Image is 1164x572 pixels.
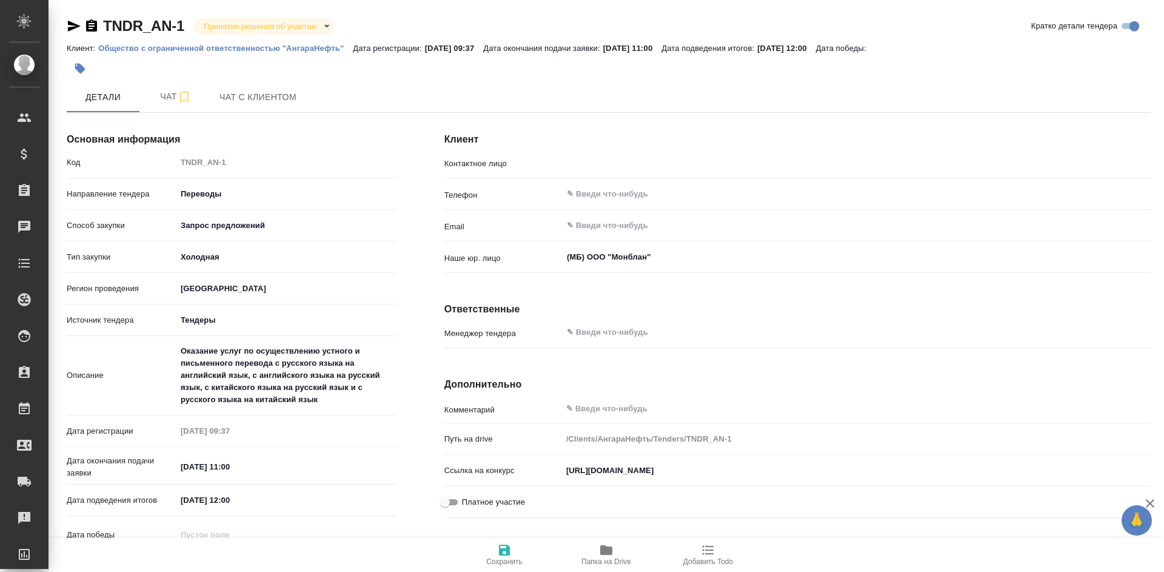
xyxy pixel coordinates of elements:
span: Чат с клиентом [219,90,296,105]
input: ✎ Введи что-нибудь [176,491,283,509]
p: Описание [67,369,176,382]
span: Кратко детали тендера [1031,20,1117,32]
div: Запрос предложений [176,215,396,236]
p: Телефон [444,189,562,201]
p: Комментарий [444,404,562,416]
button: Open [1144,224,1146,227]
div: [GEOGRAPHIC_DATA] [176,310,396,331]
p: Способ закупки [67,220,176,232]
p: Общество с ограниченной ответственностью "АнгараНефть" [98,44,353,53]
p: Ссылка на конкурс [444,465,562,477]
div: [GEOGRAPHIC_DATA] [176,278,396,299]
p: Направление тендера [67,188,176,200]
p: Источник тендера [67,314,176,326]
span: 🙏 [1126,508,1147,533]
p: Регион проведения [67,283,176,295]
h4: Ответственные [444,302,1151,317]
a: Общество с ограниченной ответственностью "АнгараНефть" [98,42,353,53]
button: Open [1144,331,1146,334]
p: Дата подведения итогов [67,494,176,506]
div: Принятие решения об участии [194,18,334,35]
button: Open [1144,256,1146,258]
a: TNDR_AN-1 [103,18,184,34]
h4: Клиент [444,132,1151,147]
h4: Основная информация [67,132,396,147]
input: ✎ Введи что-нибудь [566,187,1106,201]
button: Open [1144,193,1146,195]
p: Дата подведения итогов: [661,44,757,53]
button: Принятие решения об участии [200,21,319,32]
p: Менеджер тендера [444,328,562,340]
p: Наше юр. лицо [444,252,562,264]
button: Добавить тэг [67,55,93,82]
button: 🙏 [1122,505,1152,536]
input: ✎ Введи что-нибудь [176,458,283,476]
input: Пустое поле [176,153,396,171]
div: Переводы [176,184,396,204]
p: Дата регистрации: [353,44,424,53]
span: Папка на Drive [581,557,631,566]
p: Контактное лицо [444,158,562,170]
span: Добавить Todo [683,557,733,566]
button: Скопировать ссылку для ЯМессенджера [67,19,81,33]
span: Детали [74,90,132,105]
svg: Подписаться [177,90,192,104]
p: [DATE] 09:37 [425,44,484,53]
button: Добавить Todo [657,538,759,572]
p: Тип закупки [67,251,176,263]
input: Пустое поле [562,430,1151,448]
p: Дата окончания подачи заявки: [483,44,603,53]
p: Дата победы: [816,44,869,53]
span: Сохранить [486,557,523,566]
p: [DATE] 11:00 [603,44,662,53]
span: Чат [147,89,205,104]
input: Пустое поле [176,422,283,440]
p: Дата окончания подачи заявки [67,455,176,479]
p: [DATE] 12:00 [757,44,816,53]
span: Платное участие [462,496,525,508]
button: Open [1144,161,1146,164]
input: ✎ Введи что-нибудь [566,218,1106,233]
div: Холодная [176,247,396,267]
input: ✎ Введи что-нибудь [566,325,1106,340]
input: Пустое поле [176,526,283,543]
button: Сохранить [453,538,555,572]
textarea: Оказание услуг по осуществлению устного и письменного перевода с русского языка на английский язы... [176,341,396,410]
button: Папка на Drive [555,538,657,572]
p: Клиент: [67,44,98,53]
h4: Дополнительно [444,377,1151,392]
button: Скопировать ссылку [84,19,99,33]
p: Код [67,156,176,169]
input: ✎ Введи что-нибудь [562,462,1151,479]
p: Дата регистрации [67,425,176,437]
p: Дата победы [67,529,176,541]
p: Путь на drive [444,433,562,445]
p: Email [444,221,562,233]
